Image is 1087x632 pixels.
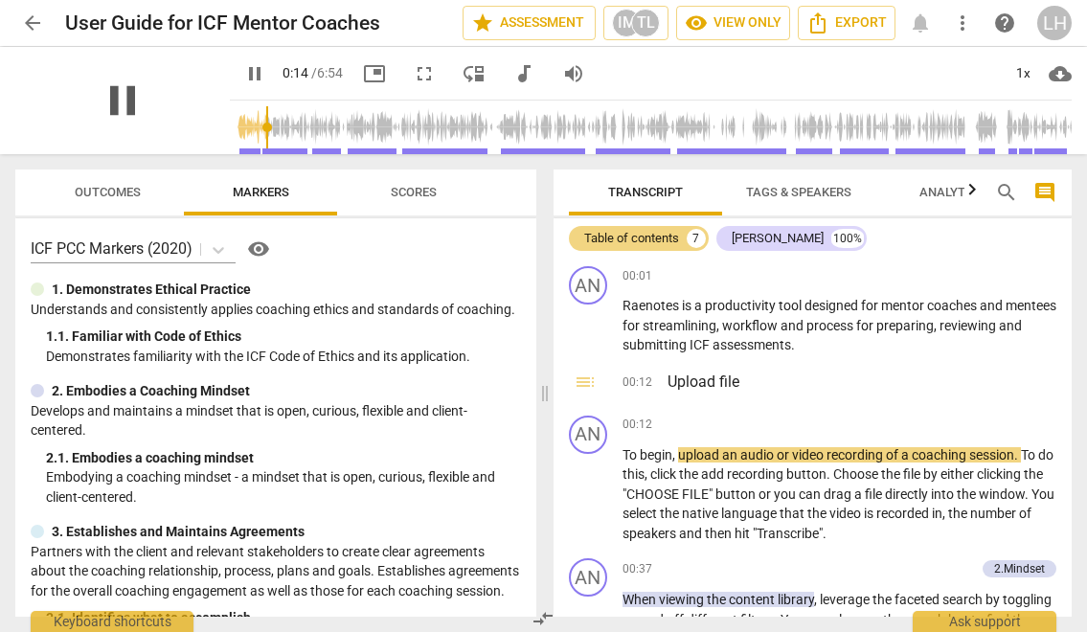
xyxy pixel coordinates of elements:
span: the [881,466,903,482]
span: . [1025,486,1031,502]
span: search [905,612,948,627]
span: When [623,592,659,607]
span: mentor [881,298,927,313]
span: the [872,592,895,607]
div: 1x [1005,58,1041,89]
span: viewing [659,592,707,607]
span: / 6:54 [311,65,343,80]
button: View only [676,6,790,40]
p: Embodying a coaching mindset - a mindset that is open, curious, flexible and client-centered. [46,467,521,507]
span: coaches [927,298,980,313]
span: by [985,592,1003,607]
span: cloud_download [1049,62,1072,85]
span: by [923,466,940,482]
span: leverage [820,592,872,607]
span: a [901,447,912,463]
button: Show/Hide comments [1030,177,1060,208]
span: Markers [233,185,289,199]
span: recording [727,466,786,482]
div: LH [1037,6,1072,40]
span: and [679,526,705,541]
span: off [667,612,687,627]
span: streamlining [643,318,716,333]
span: use [859,612,883,627]
span: Raenotes [623,298,682,313]
span: visibility [685,11,708,34]
span: , [645,466,650,482]
div: Change speaker [569,558,607,597]
span: productivity [705,298,779,313]
span: 0:14 [283,65,308,80]
span: 00:12 [623,374,652,394]
span: "CHOOSE [623,486,682,502]
span: and [641,612,667,627]
button: Fullscreen [407,56,442,91]
div: 100% [831,229,864,248]
div: Change speaker [569,416,607,454]
div: 2. 1. Embodies a coaching mindset [46,448,521,468]
span: video [792,447,827,463]
div: 7 [687,229,706,248]
a: Help [987,6,1022,40]
span: mentees [1006,298,1056,313]
button: View player as separate pane [457,56,491,91]
span: pause [98,76,147,125]
span: submitting [623,337,690,352]
span: , [814,592,820,607]
span: Choose [833,466,881,482]
span: , [672,447,678,463]
span: Scores [391,185,437,199]
button: Switch to audio player [507,56,541,91]
span: of [1019,506,1031,521]
span: can [806,612,831,627]
span: upload [678,447,722,463]
span: is [682,298,694,313]
div: 1. 1. Familiar with Code of Ethics [46,327,521,347]
div: Keyboard shortcuts [31,611,193,632]
span: this [623,466,645,482]
p: Understands and consistently applies coaching ethics and standards of coaching. [31,300,521,320]
p: 2. Embodies a Coaching Mindset [52,381,250,401]
span: session [969,447,1014,463]
span: move_down [463,62,486,85]
span: button [715,486,759,502]
span: or [777,447,792,463]
button: Assessment [463,6,596,40]
span: , [942,506,948,521]
span: fullscreen [413,62,436,85]
span: language [721,506,780,521]
span: select [623,506,660,521]
button: Export [798,6,895,40]
span: designed [804,298,861,313]
span: recorded [876,506,932,521]
span: can [799,486,824,502]
div: TL [631,9,660,37]
span: recording [827,447,886,463]
span: You [781,612,806,627]
span: a [854,486,865,502]
span: a [694,298,705,313]
p: 3. Establishes and Maintains Agreements [52,522,305,542]
span: reviewing [940,318,999,333]
span: pause [243,62,266,85]
span: the [707,592,729,607]
span: search [942,592,985,607]
span: for [856,318,876,333]
span: and [999,318,1022,333]
button: Play [238,56,272,91]
span: button [786,466,827,482]
span: Export [806,11,887,34]
span: 00:01 [623,268,652,284]
span: the [660,506,682,521]
span: audiotrack [512,62,535,85]
span: do [1038,447,1053,463]
span: , [934,318,940,333]
span: the [1024,466,1043,482]
span: toggling [1003,592,1052,607]
span: add [701,466,727,482]
h3: Upload file [668,371,1057,394]
span: directly [885,486,931,502]
span: ICF [690,337,713,352]
span: file [865,486,885,502]
span: number [970,506,1019,521]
